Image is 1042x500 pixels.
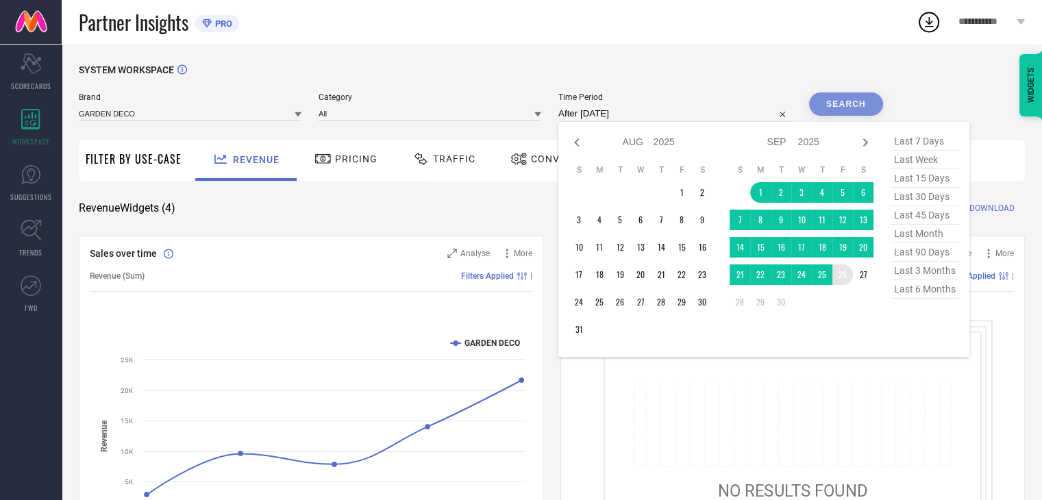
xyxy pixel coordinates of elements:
th: Friday [671,164,692,175]
span: last week [891,151,959,169]
td: Mon Sep 08 2025 [750,210,771,230]
span: SCORECARDS [11,81,51,91]
div: Next month [857,134,873,151]
span: DOWNLOAD [969,201,1015,215]
span: PRO [212,18,232,29]
td: Mon Sep 29 2025 [750,292,771,312]
th: Tuesday [610,164,630,175]
span: More [514,249,532,258]
td: Tue Sep 16 2025 [771,237,791,258]
td: Thu Aug 21 2025 [651,264,671,285]
span: last 6 months [891,280,959,299]
td: Sun Sep 14 2025 [730,237,750,258]
text: 20K [121,387,134,395]
td: Sat Sep 06 2025 [853,182,873,203]
td: Thu Sep 04 2025 [812,182,832,203]
th: Wednesday [791,164,812,175]
input: Select time period [558,105,792,122]
th: Saturday [692,164,712,175]
th: Monday [750,164,771,175]
td: Sun Aug 24 2025 [569,292,589,312]
span: | [530,271,532,281]
td: Sat Aug 16 2025 [692,237,712,258]
td: Tue Sep 02 2025 [771,182,791,203]
div: Previous month [569,134,585,151]
td: Mon Aug 25 2025 [589,292,610,312]
td: Sun Sep 21 2025 [730,264,750,285]
td: Fri Sep 12 2025 [832,210,853,230]
span: last 3 months [891,262,959,280]
th: Friday [832,164,853,175]
span: Filter By Use-Case [86,151,182,167]
span: Revenue Widgets ( 4 ) [79,201,175,215]
td: Thu Aug 07 2025 [651,210,671,230]
span: last 90 days [891,243,959,262]
td: Wed Sep 03 2025 [791,182,812,203]
span: last 7 days [891,132,959,151]
th: Saturday [853,164,873,175]
span: Sales over time [90,248,157,259]
td: Mon Aug 11 2025 [589,237,610,258]
span: last 45 days [891,206,959,225]
td: Mon Aug 04 2025 [589,210,610,230]
td: Wed Aug 13 2025 [630,237,651,258]
td: Sat Sep 13 2025 [853,210,873,230]
th: Monday [589,164,610,175]
td: Tue Sep 30 2025 [771,292,791,312]
td: Tue Sep 23 2025 [771,264,791,285]
th: Thursday [812,164,832,175]
td: Mon Sep 22 2025 [750,264,771,285]
td: Fri Aug 08 2025 [671,210,692,230]
th: Sunday [730,164,750,175]
td: Wed Sep 24 2025 [791,264,812,285]
td: Tue Aug 19 2025 [610,264,630,285]
td: Tue Aug 12 2025 [610,237,630,258]
td: Mon Aug 18 2025 [589,264,610,285]
span: Category [319,92,541,102]
span: Conversion [531,153,597,164]
text: 15K [121,417,134,425]
td: Thu Aug 14 2025 [651,237,671,258]
td: Fri Sep 26 2025 [832,264,853,285]
text: GARDEN DECO [464,338,520,348]
span: Partner Insights [79,8,188,36]
span: Revenue [233,154,280,165]
td: Wed Sep 17 2025 [791,237,812,258]
span: More [995,249,1014,258]
td: Thu Sep 11 2025 [812,210,832,230]
td: Fri Aug 29 2025 [671,292,692,312]
span: Pricing [335,153,377,164]
span: last 15 days [891,169,959,188]
span: SYSTEM WORKSPACE [79,64,174,75]
td: Sun Aug 03 2025 [569,210,589,230]
td: Sun Aug 10 2025 [569,237,589,258]
td: Fri Aug 15 2025 [671,237,692,258]
td: Wed Aug 06 2025 [630,210,651,230]
span: Revenue (Sum) [90,271,145,281]
span: | [1012,271,1014,281]
td: Sun Aug 31 2025 [569,319,589,340]
th: Wednesday [630,164,651,175]
td: Sun Sep 28 2025 [730,292,750,312]
td: Tue Aug 05 2025 [610,210,630,230]
td: Thu Aug 28 2025 [651,292,671,312]
td: Thu Sep 25 2025 [812,264,832,285]
span: TRENDS [19,247,42,258]
td: Sat Aug 09 2025 [692,210,712,230]
span: Traffic [433,153,475,164]
tspan: Revenue [99,419,109,451]
td: Sat Aug 02 2025 [692,182,712,203]
span: last 30 days [891,188,959,206]
text: 5K [125,478,134,486]
span: Analyse [460,249,490,258]
td: Fri Sep 19 2025 [832,237,853,258]
td: Sun Sep 07 2025 [730,210,750,230]
span: Brand [79,92,301,102]
td: Sat Aug 30 2025 [692,292,712,312]
span: WORKSPACE [12,136,50,147]
span: last month [891,225,959,243]
svg: Zoom [447,249,457,258]
td: Sat Aug 23 2025 [692,264,712,285]
td: Wed Aug 20 2025 [630,264,651,285]
td: Tue Sep 09 2025 [771,210,791,230]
